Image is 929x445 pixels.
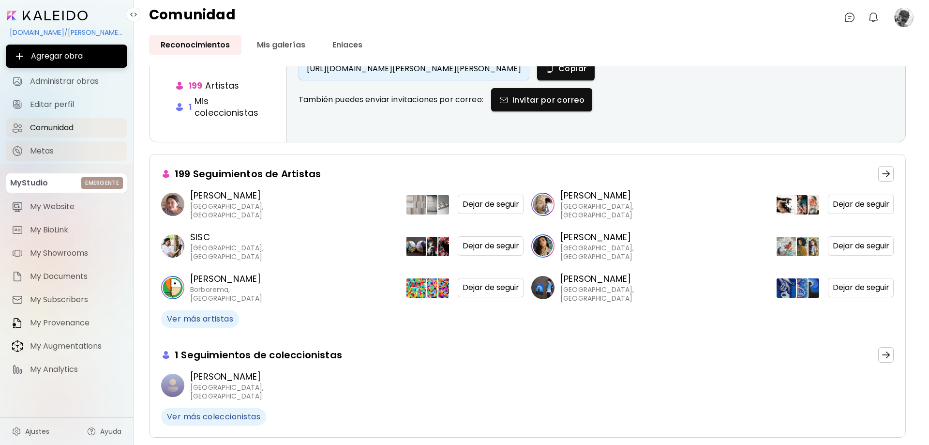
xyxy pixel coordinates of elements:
[12,145,23,157] img: Metas icon
[6,24,127,41] div: [DOMAIN_NAME]/[PERSON_NAME][DOMAIN_NAME][PERSON_NAME]
[458,236,524,256] div: Dejar de seguir
[12,201,23,213] img: item
[882,352,890,358] img: arrow
[30,365,121,374] span: My Analytics
[828,195,894,214] div: Dejar de seguir
[499,95,509,105] img: mailIcon
[787,194,809,215] img: 537
[30,341,121,351] span: My Augmentations
[531,229,820,263] a: [PERSON_NAME][GEOGRAPHIC_DATA], [GEOGRAPHIC_DATA]982766103815
[463,199,519,209] span: Dejar de seguir
[161,408,266,426] button: Ver más coleccionistas
[429,277,450,299] img: 15778
[463,241,519,251] span: Dejar de seguir
[545,63,587,74] span: Copiar
[175,349,342,361] p: 1 Seguimientos de coleccionistas
[12,317,23,329] img: item
[190,370,287,383] p: [PERSON_NAME]
[787,236,809,257] img: 766
[321,35,374,55] a: Enlaces
[531,271,820,305] a: [PERSON_NAME][GEOGRAPHIC_DATA], [GEOGRAPHIC_DATA]1251011990610774
[6,141,127,161] a: completeMetas iconMetas
[560,244,657,261] p: [GEOGRAPHIC_DATA], [GEOGRAPHIC_DATA]
[6,244,127,263] a: itemMy Showrooms
[878,166,894,182] button: arrow
[30,225,121,235] span: My BioLink
[545,64,554,74] img: copyIcon
[167,314,233,324] span: Ver más artistas
[776,194,797,215] img: 3945
[491,88,592,111] button: mailIconInvitar por correo
[175,168,321,180] p: 199 Seguimientos de Artistas
[6,360,127,379] a: itemMy Analytics
[161,229,450,263] a: SISC[GEOGRAPHIC_DATA], [GEOGRAPHIC_DATA]13962610243696335
[85,179,119,187] h6: Emergente
[417,236,438,257] img: 102436
[12,247,23,259] img: item
[190,273,287,285] p: [PERSON_NAME]
[195,95,258,119] h6: Mis coleccionistas
[458,195,524,214] div: Dejar de seguir
[833,199,889,209] span: Dejar de seguir
[30,295,121,305] span: My Subscribers
[776,277,797,299] img: 12510
[537,57,595,80] button: copyIconCopiar
[560,285,657,303] p: [GEOGRAPHIC_DATA], [GEOGRAPHIC_DATA]
[12,99,23,110] img: Editar perfil icon
[299,94,483,105] p: También puedes enviar invitaciones por correo:
[190,202,287,219] p: [GEOGRAPHIC_DATA], [GEOGRAPHIC_DATA]
[30,202,121,212] span: My Website
[30,146,121,156] span: Metas
[6,197,127,216] a: itemMy Website
[6,337,127,356] a: itemMy Augmentations
[531,187,820,221] a: [PERSON_NAME][GEOGRAPHIC_DATA], [GEOGRAPHIC_DATA]39455371014
[6,45,127,68] button: Agregar obra
[833,241,889,251] span: Dejar de seguir
[429,236,450,257] img: 96335
[560,202,657,219] p: [GEOGRAPHIC_DATA], [GEOGRAPHIC_DATA]
[14,50,120,62] span: Agregar obra
[161,169,171,179] img: cardHeaderIcon
[149,8,236,27] h4: Comunidad
[6,422,55,441] a: Ajustes
[25,427,49,436] span: Ajustes
[417,194,438,215] img: 8716
[245,35,317,55] a: Mis galerías
[6,267,127,286] a: itemMy Documents
[12,294,23,306] img: item
[190,383,287,400] p: [GEOGRAPHIC_DATA], [GEOGRAPHIC_DATA]
[87,427,96,436] img: help
[787,277,809,299] img: 119906
[560,273,657,285] p: [PERSON_NAME]
[81,422,127,441] a: Ayuda
[190,231,287,244] p: SISC
[6,118,127,138] a: Comunidad iconComunidad
[417,277,438,299] img: 11518
[190,285,287,303] p: Borborema, [GEOGRAPHIC_DATA]
[100,427,121,436] span: Ayuda
[458,278,524,297] div: Dejar de seguir
[12,76,23,87] img: Administrar obras icon
[865,9,882,26] button: bellIcon
[12,271,23,282] img: item
[161,350,171,360] img: cardHeaderIcon
[190,244,287,261] p: [GEOGRAPHIC_DATA], [GEOGRAPHIC_DATA]
[10,177,48,189] p: MyStudio
[6,95,127,114] a: Editar perfil iconEditar perfil
[6,72,127,91] a: Administrar obras iconAdministrar obras
[833,283,889,292] span: Dejar de seguir
[30,272,121,281] span: My Documents
[30,100,121,109] span: Editar perfil
[190,189,287,202] p: [PERSON_NAME]
[167,412,260,422] span: Ver más coleccionistas
[844,12,855,23] img: chatIcon
[161,368,516,402] a: [PERSON_NAME][GEOGRAPHIC_DATA], [GEOGRAPHIC_DATA]
[188,80,202,92] h6: 199
[175,102,184,112] img: collectorsIcon
[12,122,23,134] img: Comunidad icon
[405,236,427,257] img: 139626
[878,347,894,363] button: arrow
[882,170,890,177] img: arrow
[149,35,241,55] a: Reconocimientos
[499,95,584,105] span: Invitar por correo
